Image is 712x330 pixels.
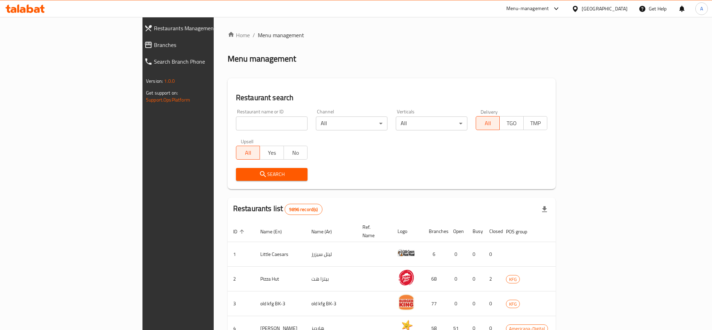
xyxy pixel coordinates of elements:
td: 0 [484,291,500,316]
div: Export file [536,201,553,218]
img: Little Caesars [398,244,415,261]
label: Delivery [481,109,498,114]
td: بيتزا هت [306,267,357,291]
span: ID [233,227,246,236]
td: 0 [467,267,484,291]
span: All [239,148,257,158]
input: Search for restaurant name or ID.. [236,116,308,130]
img: old kfg BK-3 [398,293,415,311]
h2: Restaurants list [233,203,322,215]
span: Menu management [258,31,304,39]
th: Busy [467,221,484,242]
span: TGO [502,118,521,128]
div: Total records count [285,204,322,215]
span: 1.0.0 [164,77,175,86]
td: 0 [448,242,467,267]
div: [GEOGRAPHIC_DATA] [582,5,628,13]
span: All [479,118,497,128]
span: Name (En) [260,227,291,236]
td: 0 [484,242,500,267]
td: 0 [467,291,484,316]
h2: Restaurant search [236,92,547,103]
span: Name (Ar) [311,227,341,236]
th: Open [448,221,467,242]
span: Branches [154,41,256,49]
span: TMP [526,118,545,128]
div: Menu-management [506,5,549,13]
span: Search [242,170,302,179]
button: No [284,146,308,160]
td: 68 [423,267,448,291]
nav: breadcrumb [228,31,556,39]
th: Branches [423,221,448,242]
span: Search Branch Phone [154,57,256,66]
button: Search [236,168,308,181]
td: old kfg BK-3 [255,291,306,316]
span: A [700,5,703,13]
td: Pizza Hut [255,267,306,291]
td: 0 [467,242,484,267]
td: 0 [448,291,467,316]
td: ليتل سيزرز [306,242,357,267]
span: No [287,148,305,158]
span: Get support on: [146,88,178,97]
td: old kfg BK-3 [306,291,357,316]
span: 9896 record(s) [285,206,322,213]
label: Upsell [241,139,254,144]
div: All [316,116,387,130]
td: 6 [423,242,448,267]
span: POS group [506,227,536,236]
img: Pizza Hut [398,269,415,286]
td: 0 [448,267,467,291]
h2: Menu management [228,53,296,64]
a: Branches [139,37,261,53]
button: TGO [499,116,523,130]
span: KFG [506,275,519,283]
div: All [396,116,467,130]
button: Yes [260,146,284,160]
span: Version: [146,77,163,86]
span: Ref. Name [362,223,384,240]
a: Support.OpsPlatform [146,95,190,104]
button: All [476,116,500,130]
a: Restaurants Management [139,20,261,37]
a: Search Branch Phone [139,53,261,70]
td: 2 [484,267,500,291]
td: Little Caesars [255,242,306,267]
td: 77 [423,291,448,316]
button: TMP [523,116,547,130]
span: KFG [506,300,519,308]
button: All [236,146,260,160]
span: Yes [263,148,281,158]
th: Closed [484,221,500,242]
th: Logo [392,221,423,242]
span: Restaurants Management [154,24,256,32]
